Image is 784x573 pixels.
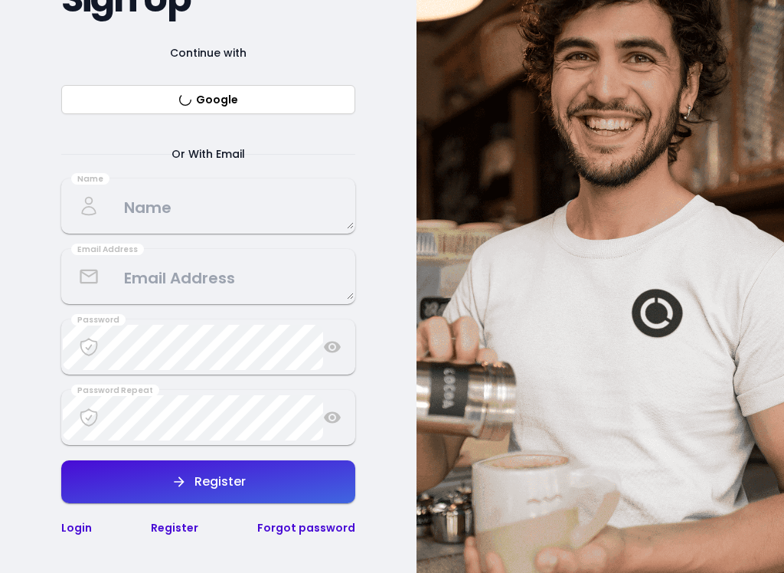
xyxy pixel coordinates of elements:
button: Register [61,460,355,503]
div: Name [71,173,109,185]
button: Google [61,85,355,114]
div: Password Repeat [71,385,159,397]
a: Login [61,520,92,535]
div: Register [187,476,246,488]
div: Email Address [71,244,144,256]
span: Or With Email [153,145,263,163]
span: Continue with [152,44,265,62]
a: Forgot password [257,520,355,535]
div: Password [71,314,126,326]
a: Register [151,520,198,535]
